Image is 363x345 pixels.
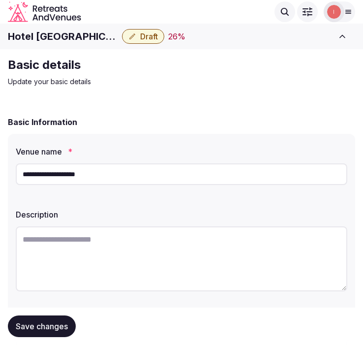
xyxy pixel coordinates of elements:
button: Save changes [8,315,76,337]
label: Venue name [16,148,347,156]
button: Draft [122,29,164,44]
h2: Basic Information [8,116,77,128]
span: Save changes [16,321,68,331]
svg: Retreats and Venues company logo [8,1,81,22]
div: 26 % [168,31,185,42]
h2: Basic details [8,57,338,73]
label: Description [16,211,347,219]
p: Update your basic details [8,77,338,87]
span: Draft [140,31,158,41]
button: Toggle sidebar [330,26,355,47]
a: Visit the homepage [8,1,81,22]
img: Irene Gonzales [327,5,341,19]
button: 26% [168,31,185,42]
h1: Hotel [GEOGRAPHIC_DATA] [8,30,118,43]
